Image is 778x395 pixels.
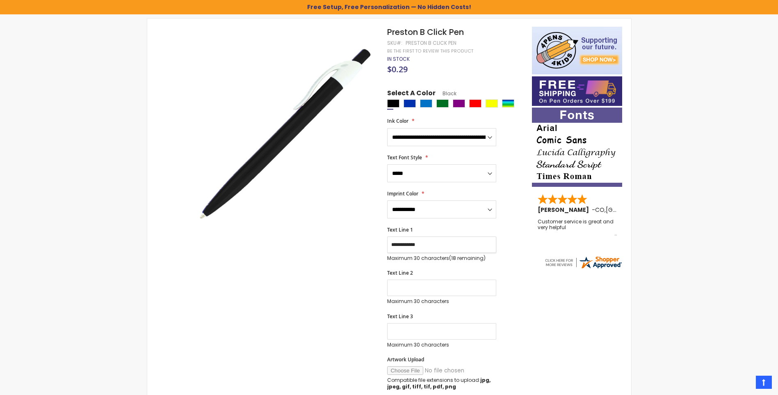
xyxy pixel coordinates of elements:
[387,226,413,233] span: Text Line 1
[453,99,465,108] div: Purple
[436,90,456,97] span: Black
[387,377,496,390] p: Compatible file extensions to upload:
[387,48,473,54] a: Be the first to review this product
[606,206,666,214] span: [GEOGRAPHIC_DATA]
[404,99,416,108] div: Blue
[387,154,422,161] span: Text Font Style
[387,356,424,363] span: Artwork Upload
[592,206,666,214] span: - ,
[387,342,496,348] p: Maximum 30 characters
[406,40,456,46] div: Preston B Click Pen
[449,255,486,262] span: (18 remaining)
[387,377,491,390] strong: jpg, jpeg, gif, tiff, tif, pdf, png
[387,26,464,38] span: Preston B Click Pen
[387,190,418,197] span: Imprint Color
[189,39,376,226] img: preston-b-black_1.jpg
[387,255,496,262] p: Maximum 30 characters
[387,269,413,276] span: Text Line 2
[532,27,622,74] img: 4pens 4 kids
[544,255,623,270] img: 4pens.com widget logo
[420,99,432,108] div: Blue Light
[387,117,408,124] span: Ink Color
[538,219,617,237] div: Customer service is great and very helpful
[387,313,413,320] span: Text Line 3
[469,99,481,108] div: Red
[532,76,622,106] img: Free shipping on orders over $199
[544,264,623,271] a: 4pens.com certificate URL
[387,298,496,305] p: Maximum 30 characters
[538,206,592,214] span: [PERSON_NAME]
[387,89,436,100] span: Select A Color
[502,99,514,108] div: Assorted
[486,99,498,108] div: Yellow
[387,99,399,108] div: Black
[532,108,622,187] img: font-personalization-examples
[387,64,408,75] span: $0.29
[387,39,402,46] strong: SKU
[387,55,410,62] span: In stock
[387,56,410,62] div: Availability
[595,206,605,214] span: CO
[436,99,449,108] div: Green
[710,373,778,395] iframe: Google Customer Reviews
